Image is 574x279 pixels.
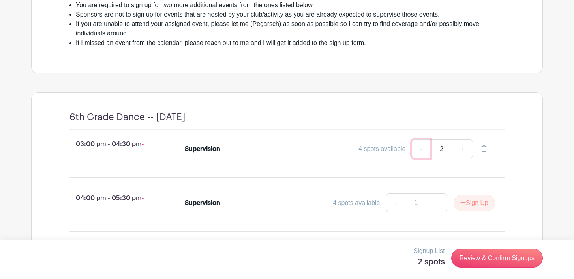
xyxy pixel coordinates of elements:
a: - [386,193,404,212]
p: 03:00 pm - 04:30 pm [57,136,172,152]
a: - [412,139,430,158]
span: - [142,195,144,201]
span: - [142,141,144,147]
a: + [428,193,447,212]
a: Review & Confirm Signups [451,249,543,268]
li: You are required to sign up for two more additional events from the ones listed below. [76,0,505,10]
li: If I missed an event from the calendar, please reach out to me and I will get it added to the sig... [76,38,505,48]
div: Supervision [185,144,220,154]
li: If you are unable to attend your assigned event, please let me (Pegarsch) as soon as possible so ... [76,19,505,38]
li: Sponsors are not to sign up for events that are hosted by your club/activity as you are already e... [76,10,505,19]
p: 04:00 pm - 05:30 pm [57,190,172,206]
h5: 2 spots [414,257,445,267]
div: 4 spots available [333,198,380,208]
a: + [453,139,473,158]
p: Signup List [414,246,445,256]
div: Supervision [185,198,220,208]
button: Sign Up [454,195,495,211]
div: 4 spots available [358,144,405,154]
h4: 6th Grade Dance -- [DATE] [69,112,186,123]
